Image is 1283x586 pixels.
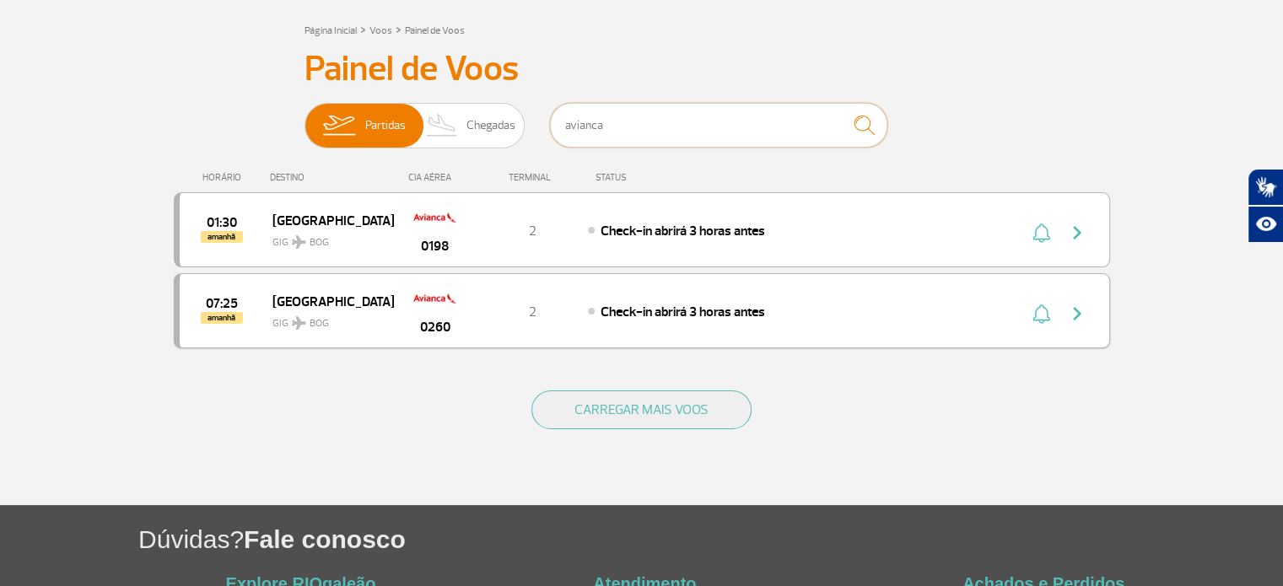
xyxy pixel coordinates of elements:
[1248,169,1283,243] div: Plugin de acessibilidade da Hand Talk.
[550,103,887,148] input: Voo, cidade ou cia aérea
[601,223,765,239] span: Check-in abrirá 3 horas antes
[1248,169,1283,206] button: Abrir tradutor de língua de sinais.
[310,235,329,250] span: BOG
[272,209,380,231] span: [GEOGRAPHIC_DATA]
[272,307,380,331] span: GIG
[292,316,306,330] img: destiny_airplane.svg
[405,24,465,37] a: Painel de Voos
[305,48,979,90] h3: Painel de Voos
[305,24,357,37] a: Página Inicial
[138,522,1283,556] h1: Dúvidas?
[418,104,467,148] img: slider-desembarque
[396,19,402,39] a: >
[206,298,238,309] span: 2025-08-27 07:25:00
[1248,206,1283,243] button: Abrir recursos assistivos.
[531,390,752,429] button: CARREGAR MAIS VOOS
[420,317,450,337] span: 0260
[369,24,392,37] a: Voos
[1067,304,1087,324] img: seta-direita-painel-voo.svg
[477,172,587,183] div: TERMINAL
[393,172,477,183] div: CIA AÉREA
[601,304,765,320] span: Check-in abrirá 3 horas antes
[270,172,393,183] div: DESTINO
[207,217,237,228] span: 2025-08-27 01:30:00
[201,231,243,243] span: amanhã
[529,304,536,320] span: 2
[1032,304,1050,324] img: sino-painel-voo.svg
[244,525,406,553] span: Fale conosco
[1032,223,1050,243] img: sino-painel-voo.svg
[529,223,536,239] span: 2
[201,312,243,324] span: amanhã
[1067,223,1087,243] img: seta-direita-painel-voo.svg
[360,19,366,39] a: >
[179,172,271,183] div: HORÁRIO
[365,104,406,148] span: Partidas
[272,290,380,312] span: [GEOGRAPHIC_DATA]
[310,316,329,331] span: BOG
[421,236,449,256] span: 0198
[587,172,725,183] div: STATUS
[466,104,515,148] span: Chegadas
[272,226,380,250] span: GIG
[312,104,365,148] img: slider-embarque
[292,235,306,249] img: destiny_airplane.svg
